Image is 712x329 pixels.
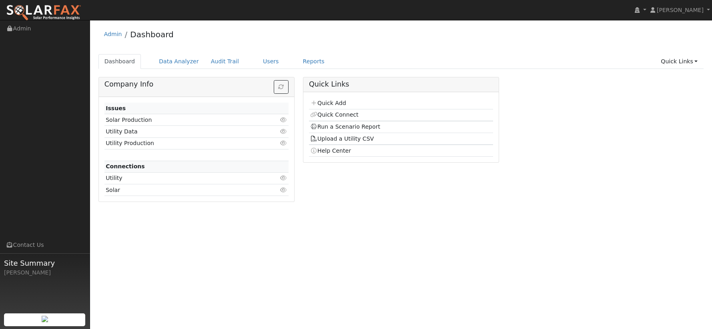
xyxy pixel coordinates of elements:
td: Solar [104,184,259,196]
a: Quick Connect [310,111,358,118]
i: Click to view [280,187,287,193]
a: Audit Trail [205,54,245,69]
a: Dashboard [130,30,174,39]
h5: Quick Links [309,80,493,89]
strong: Connections [106,163,145,170]
a: Reports [297,54,331,69]
div: [PERSON_NAME] [4,268,86,277]
td: Utility [104,172,259,184]
a: Users [257,54,285,69]
img: SolarFax [6,4,81,21]
a: Upload a Utility CSV [310,135,374,142]
i: Click to view [280,129,287,134]
span: Site Summary [4,258,86,268]
h5: Company Info [104,80,289,89]
td: Utility Production [104,137,259,149]
a: Quick Add [310,100,346,106]
a: Dashboard [98,54,141,69]
img: retrieve [42,316,48,322]
strong: Issues [106,105,126,111]
i: Click to view [280,117,287,123]
td: Utility Data [104,126,259,137]
a: Data Analyzer [153,54,205,69]
span: [PERSON_NAME] [657,7,704,13]
a: Quick Links [655,54,704,69]
a: Help Center [310,147,351,154]
i: Click to view [280,140,287,146]
a: Run a Scenario Report [310,123,380,130]
td: Solar Production [104,114,259,126]
i: Click to view [280,175,287,181]
a: Admin [104,31,122,37]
